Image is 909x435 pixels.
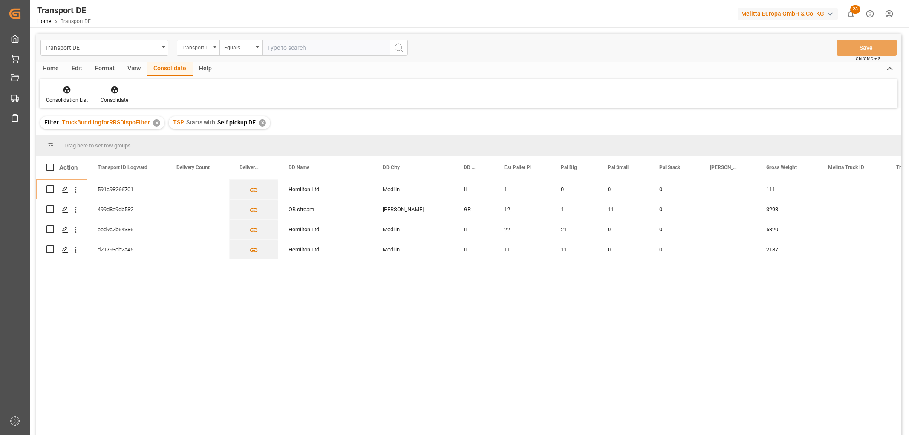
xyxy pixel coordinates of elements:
[193,62,218,76] div: Help
[453,219,494,239] div: IL
[36,62,65,76] div: Home
[45,42,159,52] div: Transport DE
[289,164,309,170] span: DD Name
[121,62,147,76] div: View
[153,119,160,127] div: ✕
[756,239,818,259] div: 2187
[64,142,131,149] span: Drag here to set row groups
[87,219,166,239] div: eed9c2b64386
[372,179,453,199] div: Modi'in
[756,179,818,199] div: 111
[87,239,166,259] div: d21793eb2a45
[372,219,453,239] div: Modi'in
[390,40,408,56] button: search button
[551,219,597,239] div: 21
[224,42,253,52] div: Equals
[217,119,256,126] span: Self pickup DE
[219,40,262,56] button: open menu
[856,55,880,62] span: Ctrl/CMD + S
[89,62,121,76] div: Format
[504,164,531,170] span: Est Pallet Pl
[608,164,629,170] span: Pal Small
[372,239,453,259] div: Modi'in
[176,164,210,170] span: Delivery Count
[494,179,551,199] div: 1
[173,119,184,126] span: TSP
[649,239,700,259] div: 0
[597,199,649,219] div: 11
[597,179,649,199] div: 0
[36,199,87,219] div: Press SPACE to select this row.
[597,219,649,239] div: 0
[278,219,372,239] div: Hemilton Ltd.
[372,199,453,219] div: [PERSON_NAME]
[551,179,597,199] div: 0
[87,199,166,219] div: 499d8e9db582
[850,5,860,14] span: 23
[37,4,91,17] div: Transport DE
[551,239,597,259] div: 11
[766,164,797,170] span: Gross Weight
[649,179,700,199] div: 0
[36,239,87,259] div: Press SPACE to select this row.
[87,179,166,199] div: 591c98266701
[453,239,494,259] div: IL
[46,96,88,104] div: Consolidation List
[147,62,193,76] div: Consolidate
[756,199,818,219] div: 3293
[240,164,260,170] span: Delivery List
[182,42,211,52] div: Transport ID Logward
[837,40,897,56] button: Save
[40,40,168,56] button: open menu
[756,219,818,239] div: 5320
[44,119,62,126] span: Filter :
[278,179,372,199] div: Hemilton Ltd.
[710,164,738,170] span: [PERSON_NAME]
[278,239,372,259] div: Hemilton Ltd.
[597,239,649,259] div: 0
[278,199,372,219] div: OB stream
[841,4,860,23] button: show 23 new notifications
[59,164,78,171] div: Action
[561,164,577,170] span: Pal Big
[494,239,551,259] div: 11
[259,119,266,127] div: ✕
[453,199,494,219] div: GR
[860,4,880,23] button: Help Center
[453,179,494,199] div: IL
[383,164,400,170] span: DD City
[659,164,680,170] span: Pal Stack
[262,40,390,56] input: Type to search
[62,119,150,126] span: TruckBundlingforRRSDispoFIlter
[494,219,551,239] div: 22
[101,96,128,104] div: Consolidate
[551,199,597,219] div: 1
[186,119,215,126] span: Starts with
[98,164,147,170] span: Transport ID Logward
[828,164,864,170] span: Melitta Truck ID
[464,164,476,170] span: DD Country
[36,179,87,199] div: Press SPACE to select this row.
[36,219,87,239] div: Press SPACE to select this row.
[494,199,551,219] div: 12
[177,40,219,56] button: open menu
[649,199,700,219] div: 0
[738,8,838,20] div: Melitta Europa GmbH & Co. KG
[738,6,841,22] button: Melitta Europa GmbH & Co. KG
[65,62,89,76] div: Edit
[37,18,51,24] a: Home
[649,219,700,239] div: 0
